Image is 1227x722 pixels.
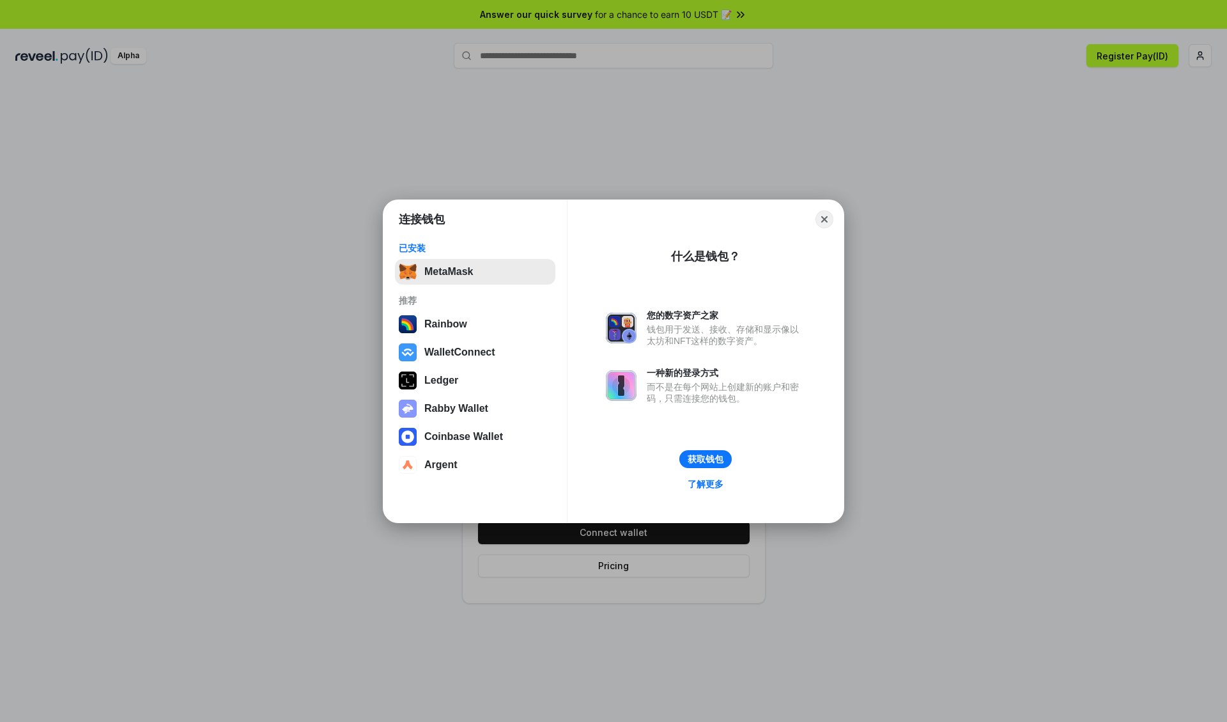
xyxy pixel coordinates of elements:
[688,453,723,465] div: 获取钱包
[680,476,731,492] a: 了解更多
[671,249,740,264] div: 什么是钱包？
[424,266,473,278] div: MetaMask
[395,396,555,421] button: Rabby Wallet
[424,375,458,386] div: Ledger
[399,343,417,361] img: svg+xml,%3Csvg%20width%3D%2228%22%20height%3D%2228%22%20viewBox%3D%220%200%2028%2028%22%20fill%3D...
[424,347,495,358] div: WalletConnect
[399,400,417,418] img: svg+xml,%3Csvg%20xmlns%3D%22http%3A%2F%2Fwww.w3.org%2F2000%2Fsvg%22%20fill%3D%22none%22%20viewBox...
[399,372,417,389] img: svg+xml,%3Csvg%20xmlns%3D%22http%3A%2F%2Fwww.w3.org%2F2000%2Fsvg%22%20width%3D%2228%22%20height%3...
[399,212,445,227] h1: 连接钱包
[606,370,637,401] img: svg+xml,%3Csvg%20xmlns%3D%22http%3A%2F%2Fwww.w3.org%2F2000%2Fsvg%22%20fill%3D%22none%22%20viewBox...
[395,368,555,393] button: Ledger
[399,295,552,306] div: 推荐
[647,324,805,347] div: 钱包用于发送、接收、存储和显示像以太坊和NFT这样的数字资产。
[395,452,555,478] button: Argent
[647,310,805,321] div: 您的数字资产之家
[688,478,723,490] div: 了解更多
[424,403,488,414] div: Rabby Wallet
[395,340,555,365] button: WalletConnect
[399,242,552,254] div: 已安装
[424,318,467,330] div: Rainbow
[399,456,417,474] img: svg+xml,%3Csvg%20width%3D%2228%22%20height%3D%2228%22%20viewBox%3D%220%200%2028%2028%22%20fill%3D...
[606,313,637,343] img: svg+xml,%3Csvg%20xmlns%3D%22http%3A%2F%2Fwww.w3.org%2F2000%2Fsvg%22%20fill%3D%22none%22%20viewBox...
[399,263,417,281] img: svg+xml,%3Csvg%20fill%3D%22none%22%20height%3D%2233%22%20viewBox%3D%220%200%2035%2033%22%20width%...
[399,428,417,446] img: svg+xml,%3Csvg%20width%3D%2228%22%20height%3D%2228%22%20viewBox%3D%220%200%2028%2028%22%20fill%3D...
[424,459,458,471] div: Argent
[647,381,805,404] div: 而不是在每个网站上创建新的账户和密码，只需连接您的钱包。
[395,259,555,285] button: MetaMask
[679,450,732,468] button: 获取钱包
[395,311,555,337] button: Rainbow
[424,431,503,443] div: Coinbase Wallet
[647,367,805,379] div: 一种新的登录方式
[395,424,555,450] button: Coinbase Wallet
[399,315,417,333] img: svg+xml,%3Csvg%20width%3D%22120%22%20height%3D%22120%22%20viewBox%3D%220%200%20120%20120%22%20fil...
[815,210,833,228] button: Close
